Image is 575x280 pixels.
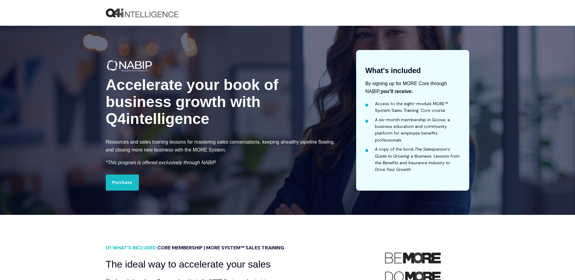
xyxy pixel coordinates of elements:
strong: you’ll receive: [381,89,413,94]
li: A copy of the book, [375,146,460,173]
li: Access to the eight-module MORE™ System Sales Training: Core course [375,100,460,114]
img: Q4intelligence, LLC logo [106,8,179,18]
li: A six-month membership in Goose, a business education and community platform for employee benefit... [375,116,460,144]
strong: 01 WHAT'S INCLUDED: [106,245,284,251]
a: Back to Home [106,8,179,18]
iframe: Chat Widget [545,251,575,280]
div: What's included [365,68,421,74]
a: Purchase [106,175,139,190]
em: *This program is offered exclusively through NABIP [106,160,216,165]
em: The Salesperson’s Guide to Growing a Business: Lessons from the Benefits and Insurance Industry t... [375,146,460,172]
img: NABIP_Logos_Logo 1_White-1 [106,59,153,73]
p: By signing up for MORE Core through NABIP, [365,80,460,95]
p: Resources and sales training lessons for mastering sales conversations, keeping a [106,138,344,154]
span: CORE MEMBERSHIP | MORE SYSTEM™ SALES TRAINING [157,245,284,251]
h3: The ideal way to accelerate your sales [106,257,314,272]
div: Accelerate your book of business growth with Q4intelligence [106,76,344,127]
